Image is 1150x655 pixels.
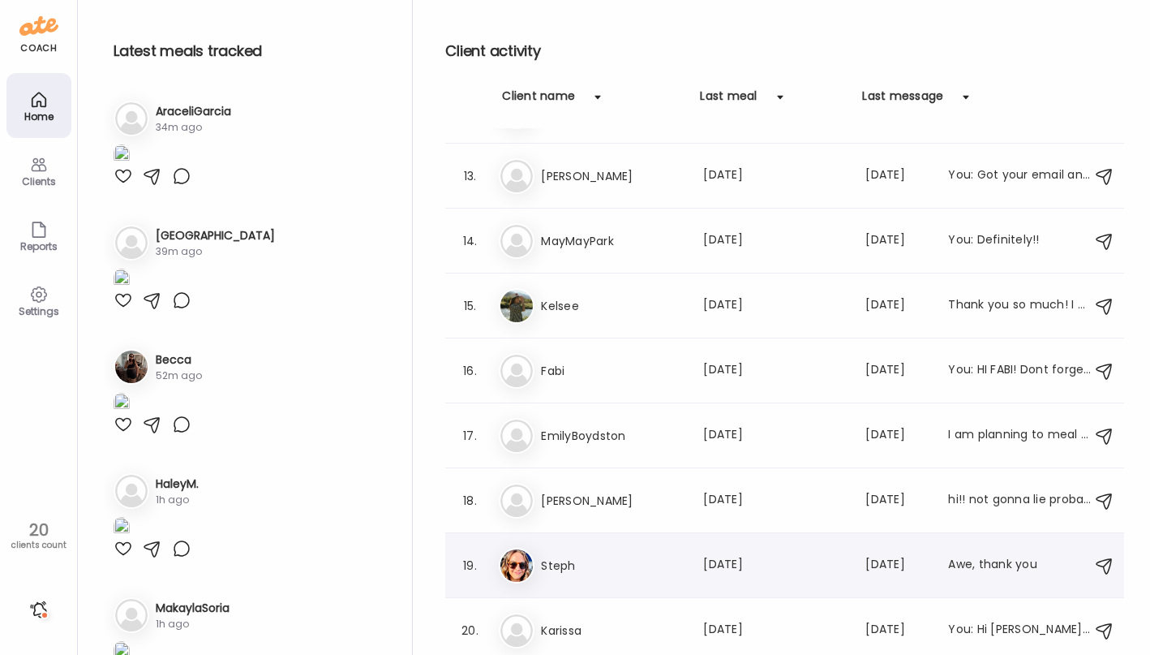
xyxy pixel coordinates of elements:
[115,226,148,259] img: bg-avatar-default.svg
[460,556,479,575] div: 19.
[703,296,846,316] div: [DATE]
[541,621,684,640] h3: Karissa
[865,166,929,186] div: [DATE]
[156,244,275,259] div: 39m ago
[460,231,479,251] div: 14.
[948,361,1091,381] div: You: HI FABI! Dont forget to log your food :)
[541,491,684,511] h3: [PERSON_NAME]
[502,88,575,114] div: Client name
[156,617,230,631] div: 1h ago
[500,549,533,582] img: avatars%2FwFftV3A54uPCICQkRJ4sEQqFNTj1
[500,160,533,192] img: bg-avatar-default.svg
[541,426,684,446] h3: EmilyBoydston
[500,290,533,322] img: avatars%2Fao27S4JzfGeT91DxyLlQHNwuQjE3
[865,491,929,511] div: [DATE]
[865,621,929,640] div: [DATE]
[460,166,479,186] div: 13.
[500,355,533,387] img: bg-avatar-default.svg
[156,351,202,368] h3: Becca
[10,306,68,317] div: Settings
[865,231,929,251] div: [DATE]
[156,368,202,383] div: 52m ago
[703,361,846,381] div: [DATE]
[865,556,929,575] div: [DATE]
[865,426,929,446] div: [DATE]
[500,420,533,452] img: bg-avatar-default.svg
[10,241,68,252] div: Reports
[541,556,684,575] h3: Steph
[541,231,684,251] h3: MayMayPark
[703,166,846,186] div: [DATE]
[500,225,533,257] img: bg-avatar-default.svg
[114,144,130,166] img: images%2FI992yAkt0JaMCj4l9DDqiKaQVSu2%2FSGbfv289Z5zGL10hZeqi%2FhInONfH5BNL8bhtDPQn0_1080
[460,621,479,640] div: 20.
[865,296,929,316] div: [DATE]
[460,296,479,316] div: 15.
[156,493,199,507] div: 1h ago
[19,13,58,39] img: ate
[948,166,1091,186] div: You: Got your email and I am happy to hear that it is going so well. Let's keep up the good work ...
[114,39,386,63] h2: Latest meals tracked
[703,491,846,511] div: [DATE]
[10,176,68,187] div: Clients
[865,361,929,381] div: [DATE]
[115,102,148,135] img: bg-avatar-default.svg
[460,361,479,381] div: 16.
[948,296,1091,316] div: Thank you so much! I appreciate the encouragement! :) I can tell I’m slacking on my soda intake. ...
[703,556,846,575] div: [DATE]
[115,475,148,507] img: bg-avatar-default.svg
[20,41,57,55] div: coach
[500,485,533,517] img: bg-avatar-default.svg
[541,296,684,316] h3: Kelsee
[10,111,68,122] div: Home
[948,491,1091,511] div: hi!! not gonna lie probably the worst weekend because it was my 21st and i drank/ate SO much… but...
[460,426,479,446] div: 17.
[156,120,231,135] div: 34m ago
[948,621,1091,640] div: You: Hi [PERSON_NAME], just wanted to check in on how you are feeling/doing with your nutrition!
[703,621,846,640] div: [DATE]
[541,361,684,381] h3: Fabi
[948,231,1091,251] div: You: Definitely!!
[445,39,1124,63] h2: Client activity
[460,491,479,511] div: 18.
[703,231,846,251] div: [DATE]
[541,166,684,186] h3: [PERSON_NAME]
[156,600,230,617] h3: MakaylaSoria
[6,520,71,540] div: 20
[703,426,846,446] div: [DATE]
[948,556,1091,575] div: Awe, thank you
[6,540,71,551] div: clients count
[500,614,533,647] img: bg-avatar-default.svg
[114,269,130,291] img: images%2FejAg9vQKmVcM4KsorQEpoKZ7CVx1%2FE3FsqId7tlGPfUyM0PoA%2FNTHrhvcXSoVDXDcIK4Tf_1080
[114,517,130,539] img: images%2FnqEos4dlPfU1WAEMgzCZDTUbVOs2%2FDEjGiLWaNkAkT5vydmfI%2FZ0gP50vep1Ci7qpcoczh_1080
[700,88,757,114] div: Last meal
[948,426,1091,446] div: I am planning to meal prep some smoothies tonight. Over this horrible week and ready to get back ...
[156,227,275,244] h3: [GEOGRAPHIC_DATA]
[115,351,148,383] img: avatars%2FvTftA8v5t4PJ4mYtYO3Iw6ljtGM2
[114,393,130,415] img: images%2FvTftA8v5t4PJ4mYtYO3Iw6ljtGM2%2FOpdKjyN77Risx4HAKF5T%2FHJKHIsXpfqohBthwuwRe_1080
[115,599,148,631] img: bg-avatar-default.svg
[862,88,943,114] div: Last message
[156,103,231,120] h3: AraceliGarcia
[156,476,199,493] h3: HaleyM.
